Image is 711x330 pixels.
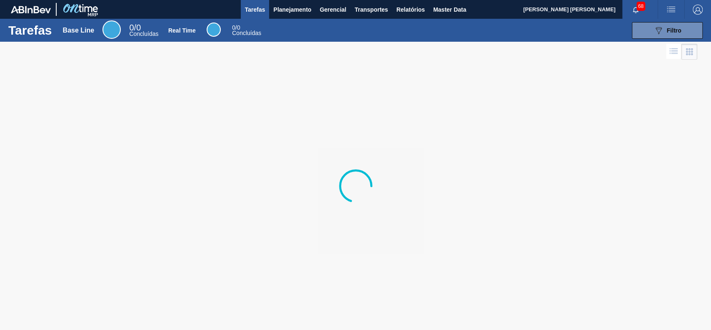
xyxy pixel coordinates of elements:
span: Gerencial [320,5,347,15]
div: Real Time [207,23,221,37]
h1: Tarefas [8,25,52,35]
div: Real Time [168,27,196,34]
img: userActions [666,5,676,15]
div: Base Line [102,20,121,39]
img: TNhmsLtSVTkK8tSr43FrP2fwEKptu5GPRR3wAAAABJRU5ErkJggg== [11,6,51,13]
div: Real Time [232,25,261,36]
button: Notificações [622,4,649,15]
div: Base Line [129,24,158,37]
span: Transportes [354,5,388,15]
span: / 0 [129,23,141,32]
span: 68 [636,2,645,11]
span: Concluídas [129,30,158,37]
span: Concluídas [232,30,261,36]
span: Tarefas [245,5,265,15]
div: Base Line [63,27,95,34]
span: Relatórios [396,5,424,15]
button: Filtro [632,22,703,39]
span: Master Data [433,5,466,15]
span: 0 [129,23,134,32]
img: Logout [693,5,703,15]
span: 0 [232,24,235,31]
span: / 0 [232,24,240,31]
span: Filtro [667,27,681,34]
span: Planejamento [273,5,311,15]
